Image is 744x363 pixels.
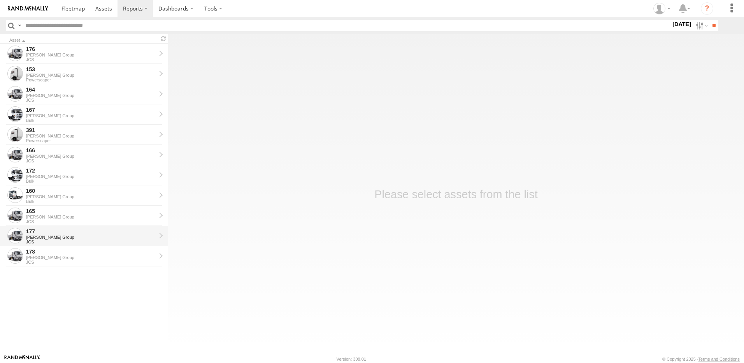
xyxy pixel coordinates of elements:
[337,357,366,361] div: Version: 308.01
[671,20,693,28] label: [DATE]
[26,147,156,154] div: 166 - View Asset History
[26,66,156,73] div: 153 - View Asset History
[16,20,23,31] label: Search Query
[26,127,156,134] div: 391 - View Asset History
[26,106,156,113] div: 167 - View Asset History
[8,6,48,11] img: rand-logo.svg
[26,93,156,98] div: [PERSON_NAME] Group
[26,78,156,82] div: Powerscaper
[4,355,40,363] a: Visit our Website
[26,159,156,163] div: JCS
[159,35,168,42] span: Refresh
[26,57,156,62] div: JCS
[26,134,156,138] div: [PERSON_NAME] Group
[26,240,156,244] div: JCS
[26,235,156,240] div: [PERSON_NAME] Group
[26,219,156,224] div: JCS
[26,46,156,53] div: 176 - View Asset History
[26,208,156,215] div: 165 - View Asset History
[26,179,156,183] div: Bulk
[26,215,156,219] div: [PERSON_NAME] Group
[662,357,740,361] div: © Copyright 2025 -
[26,53,156,57] div: [PERSON_NAME] Group
[26,113,156,118] div: [PERSON_NAME] Group
[26,260,156,264] div: JCS
[26,248,156,255] div: 178 - View Asset History
[701,2,713,15] i: ?
[26,255,156,260] div: [PERSON_NAME] Group
[26,154,156,159] div: [PERSON_NAME] Group
[26,187,156,194] div: 160 - View Asset History
[26,199,156,204] div: Bulk
[26,86,156,93] div: 164 - View Asset History
[26,228,156,235] div: 177 - View Asset History
[26,98,156,102] div: JCS
[26,118,156,123] div: Bulk
[9,39,156,42] div: Click to Sort
[26,194,156,199] div: [PERSON_NAME] Group
[26,174,156,179] div: [PERSON_NAME] Group
[26,167,156,174] div: 172 - View Asset History
[698,357,740,361] a: Terms and Conditions
[693,20,709,31] label: Search Filter Options
[651,3,673,14] div: Stuart Williams
[26,73,156,78] div: [PERSON_NAME] Group
[26,138,156,143] div: Powerscaper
